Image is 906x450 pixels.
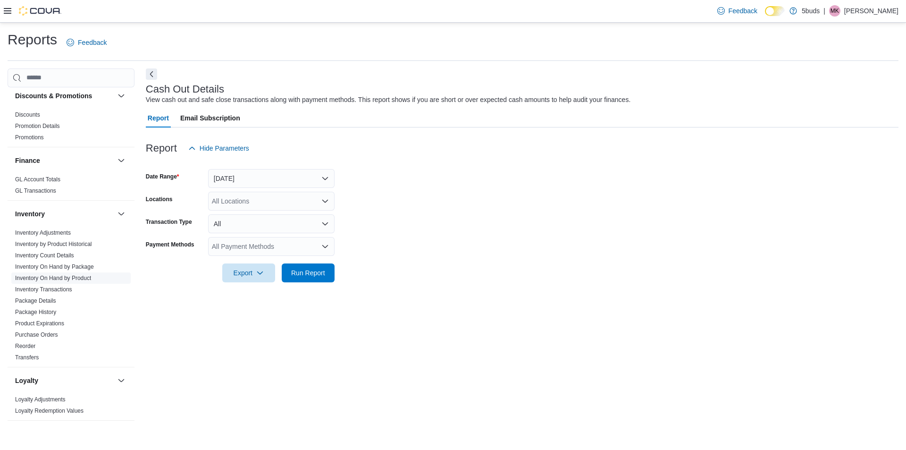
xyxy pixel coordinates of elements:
[116,208,127,220] button: Inventory
[729,6,757,16] span: Feedback
[15,376,114,385] button: Loyalty
[15,91,92,101] h3: Discounts & Promotions
[146,84,224,95] h3: Cash Out Details
[765,6,785,16] input: Dark Mode
[15,309,56,315] a: Package History
[291,268,325,278] span: Run Report
[8,30,57,49] h1: Reports
[8,174,134,200] div: Finance
[15,376,38,385] h3: Loyalty
[321,197,329,205] button: Open list of options
[78,38,107,47] span: Feedback
[15,229,71,236] a: Inventory Adjustments
[15,343,35,349] a: Reorder
[8,227,134,367] div: Inventory
[8,109,134,147] div: Discounts & Promotions
[15,308,56,316] span: Package History
[15,156,40,165] h3: Finance
[15,209,45,219] h3: Inventory
[15,275,91,281] a: Inventory On Hand by Product
[146,143,177,154] h3: Report
[844,5,898,17] p: [PERSON_NAME]
[15,354,39,361] span: Transfers
[15,91,114,101] button: Discounts & Promotions
[185,139,253,158] button: Hide Parameters
[146,195,173,203] label: Locations
[15,396,66,403] span: Loyalty Adjustments
[146,68,157,80] button: Next
[15,408,84,414] a: Loyalty Redemption Values
[15,263,94,270] a: Inventory On Hand by Package
[15,252,74,259] a: Inventory Count Details
[200,144,249,153] span: Hide Parameters
[15,134,44,141] a: Promotions
[116,155,127,166] button: Finance
[15,320,64,327] span: Product Expirations
[15,240,92,248] span: Inventory by Product Historical
[15,331,58,338] a: Purchase Orders
[802,5,820,17] p: 5buds
[116,375,127,386] button: Loyalty
[180,109,240,127] span: Email Subscription
[19,6,61,16] img: Cova
[15,241,92,247] a: Inventory by Product Historical
[15,396,66,403] a: Loyalty Adjustments
[713,1,761,20] a: Feedback
[15,320,64,327] a: Product Expirations
[15,123,60,129] a: Promotion Details
[146,95,631,105] div: View cash out and safe close transactions along with payment methods. This report shows if you ar...
[146,173,179,180] label: Date Range
[15,342,35,350] span: Reorder
[15,286,72,293] a: Inventory Transactions
[15,297,56,304] a: Package Details
[282,263,335,282] button: Run Report
[15,122,60,130] span: Promotion Details
[8,394,134,420] div: Loyalty
[829,5,840,17] div: Morgan Kinahan
[15,156,114,165] button: Finance
[222,263,275,282] button: Export
[15,187,56,194] a: GL Transactions
[15,274,91,282] span: Inventory On Hand by Product
[228,263,269,282] span: Export
[146,218,192,226] label: Transaction Type
[148,109,169,127] span: Report
[116,90,127,102] button: Discounts & Promotions
[823,5,825,17] p: |
[15,354,39,361] a: Transfers
[146,241,194,248] label: Payment Methods
[321,243,329,250] button: Open list of options
[63,33,110,52] a: Feedback
[15,176,60,183] a: GL Account Totals
[208,169,335,188] button: [DATE]
[15,209,114,219] button: Inventory
[15,111,40,118] a: Discounts
[208,214,335,233] button: All
[830,5,839,17] span: MK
